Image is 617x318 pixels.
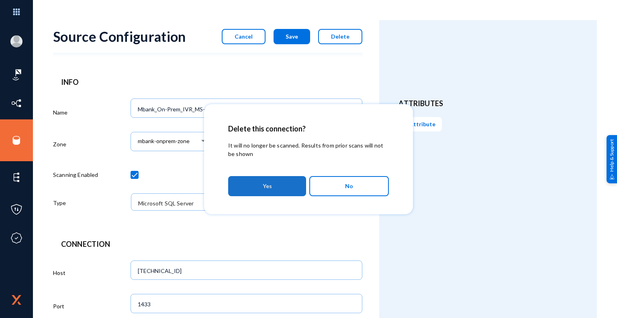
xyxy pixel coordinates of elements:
[10,69,22,81] img: icon-risk-sonar.svg
[10,203,22,215] img: icon-policies.svg
[53,269,66,277] label: Host
[10,97,22,109] img: icon-inventory.svg
[228,176,306,196] button: Yes
[10,232,22,244] img: icon-compliance.svg
[53,140,67,148] label: Zone
[10,134,22,146] img: icon-sources.svg
[61,77,354,88] header: Info
[53,108,68,117] label: Name
[609,174,615,179] img: help_support.svg
[235,33,253,40] span: Cancel
[138,301,358,308] input: 1433
[53,199,66,207] label: Type
[263,179,272,193] span: Yes
[53,28,186,45] div: Source Configuration
[53,302,65,310] label: Port
[10,171,22,183] img: icon-elements.svg
[607,135,617,183] div: Help & Support
[10,35,22,47] img: blank-profile-picture.png
[286,33,298,40] span: Save
[4,3,29,21] img: app launcher
[228,141,389,158] p: It will no longer be scanned. Results from prior scans will not be shown
[138,138,190,145] span: mbank-onprem-zone
[228,124,389,133] h2: Delete this connection?
[53,170,98,179] label: Scanning Enabled
[309,176,389,196] button: No
[345,179,353,193] span: No
[397,121,435,127] span: Add Attribute
[61,239,354,250] header: Connection
[331,33,349,40] span: Delete
[398,98,578,109] header: Attributes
